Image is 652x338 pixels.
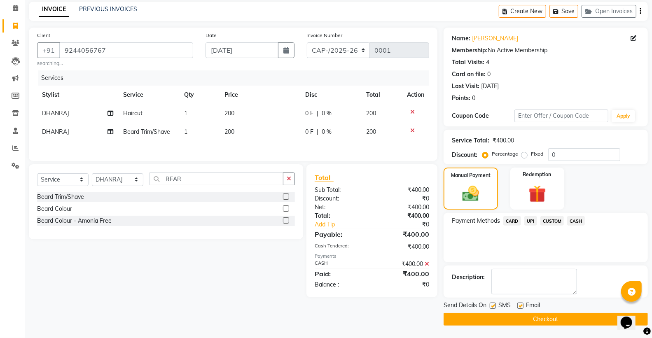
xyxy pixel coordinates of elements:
[372,212,435,220] div: ₹400.00
[42,128,69,135] span: DHANRAJ
[315,173,334,182] span: Total
[308,280,372,289] div: Balance :
[514,110,608,122] input: Enter Offer / Coupon Code
[452,70,486,79] div: Card on file:
[444,313,648,326] button: Checkout
[372,194,435,203] div: ₹0
[372,280,435,289] div: ₹0
[366,110,376,117] span: 200
[206,32,217,39] label: Date
[372,260,435,268] div: ₹400.00
[179,86,220,104] th: Qty
[452,94,470,103] div: Points:
[317,128,318,136] span: |
[499,5,546,18] button: Create New
[308,229,372,239] div: Payable:
[305,128,313,136] span: 0 F
[383,220,435,229] div: ₹0
[457,184,484,203] img: _cash.svg
[486,58,489,67] div: 4
[452,46,488,55] div: Membership:
[37,60,193,67] small: searching...
[308,269,372,279] div: Paid:
[372,269,435,279] div: ₹400.00
[503,216,521,226] span: CARD
[317,109,318,118] span: |
[612,110,635,122] button: Apply
[38,70,435,86] div: Services
[123,128,170,135] span: Beard Trim/Shave
[79,5,137,13] a: PREVIOUS INVOICES
[37,205,72,213] div: Beard Colour
[523,171,552,178] label: Redemption
[567,216,585,226] span: CASH
[37,217,112,225] div: Beard Colour - Amonia Free
[402,86,429,104] th: Action
[526,301,540,311] span: Email
[372,242,435,251] div: ₹400.00
[372,186,435,194] div: ₹400.00
[300,86,361,104] th: Disc
[308,220,382,229] a: Add Tip
[308,212,372,220] div: Total:
[59,42,193,58] input: Search by Name/Mobile/Email/Code
[498,301,511,311] span: SMS
[492,150,518,158] label: Percentage
[37,193,84,201] div: Beard Trim/Shave
[493,136,514,145] div: ₹400.00
[444,301,486,311] span: Send Details On
[37,86,118,104] th: Stylist
[308,242,372,251] div: Cash Tendered:
[308,186,372,194] div: Sub Total:
[118,86,179,104] th: Service
[452,58,484,67] div: Total Visits:
[481,82,499,91] div: [DATE]
[531,150,543,158] label: Fixed
[37,32,50,39] label: Client
[305,109,313,118] span: 0 F
[472,34,518,43] a: [PERSON_NAME]
[452,82,479,91] div: Last Visit:
[452,34,470,43] div: Name:
[487,70,491,79] div: 0
[549,5,578,18] button: Save
[361,86,402,104] th: Total
[366,128,376,135] span: 200
[184,128,187,135] span: 1
[308,194,372,203] div: Discount:
[307,32,343,39] label: Invoice Number
[452,273,485,282] div: Description:
[372,203,435,212] div: ₹400.00
[524,216,537,226] span: UPI
[472,94,475,103] div: 0
[452,112,514,120] div: Coupon Code
[322,109,332,118] span: 0 %
[452,136,489,145] div: Service Total:
[617,305,644,330] iframe: chat widget
[39,2,69,17] a: INVOICE
[220,86,300,104] th: Price
[451,172,491,179] label: Manual Payment
[37,42,60,58] button: +91
[372,229,435,239] div: ₹400.00
[540,216,564,226] span: CUSTOM
[224,110,234,117] span: 200
[308,260,372,268] div: CASH
[452,217,500,225] span: Payment Methods
[523,183,552,205] img: _gift.svg
[42,110,69,117] span: DHANRAJ
[150,172,283,185] input: Search or Scan
[184,110,187,117] span: 1
[224,128,234,135] span: 200
[123,110,143,117] span: Haircut
[582,5,636,18] button: Open Invoices
[315,253,429,260] div: Payments
[322,128,332,136] span: 0 %
[452,151,477,159] div: Discount:
[308,203,372,212] div: Net:
[452,46,640,55] div: No Active Membership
